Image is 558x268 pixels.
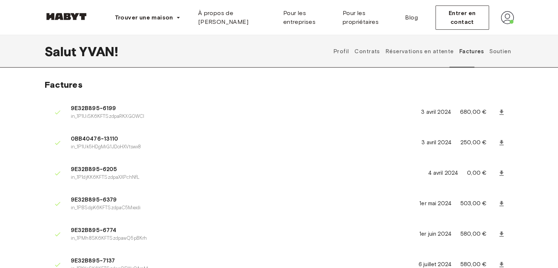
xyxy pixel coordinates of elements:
[422,139,452,146] font: 3 avril 2024
[489,48,511,55] font: Soutien
[79,43,114,59] font: YVAN
[44,79,83,90] font: Factures
[459,48,484,55] font: Factures
[44,43,77,59] font: Salut
[71,235,147,241] font: in_1PMh8SK6KFTSzdpawQ5pBKrh
[501,11,514,24] img: avatar
[71,113,145,119] font: in_1P1UiSK6KFTSzdpaRKXG0WCI
[354,48,380,55] font: Contrats
[460,139,486,146] font: 250,00 €
[71,257,115,264] font: 9E32B895-7137
[71,174,140,180] font: in_1P1djKK6KFTSzdpaXXPchNfL
[71,105,116,112] font: 9E32B895-6199
[343,10,379,25] font: Pour les propriétaires
[44,13,88,20] img: Habyt
[435,6,489,30] button: Entrer en contact
[460,261,486,268] font: 580,00 €
[71,144,141,149] font: in_1P1Uk5HDgMiG1JDoHXVtswx8
[419,261,452,268] font: 6 juillet 2024
[71,227,117,233] font: 9E32B895-6774
[399,6,424,29] a: Blog
[333,48,349,55] font: Profil
[192,6,277,29] a: À propos de [PERSON_NAME]
[460,108,486,115] font: 680,00 €
[428,170,458,176] font: 4 avril 2024
[198,10,248,25] font: À propos de [PERSON_NAME]
[71,205,141,210] font: in_1PBSdpK6KFTSzdpaC5Mieidi
[460,230,486,237] font: 580,00 €
[419,200,452,207] font: 1er mai 2024
[467,169,486,176] font: 0,00 €
[115,14,173,21] font: Trouver une maison
[71,196,117,203] font: 9E32B895-6379
[460,200,486,207] font: 503,00 €
[71,166,117,173] font: 9E32B895-6205
[277,6,337,29] a: Pour les entreprises
[109,10,186,25] button: Trouver une maison
[283,10,316,25] font: Pour les entreprises
[114,43,118,59] font: !
[71,135,118,142] font: 0BB40476-13110
[331,35,514,68] div: onglets de profil utilisateur
[337,6,399,29] a: Pour les propriétaires
[419,231,452,237] font: 1er juin 2024
[386,48,454,55] font: Réservations en attente
[405,14,418,21] font: Blog
[449,10,476,25] font: Entrer en contact
[421,109,451,115] font: 3 avril 2024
